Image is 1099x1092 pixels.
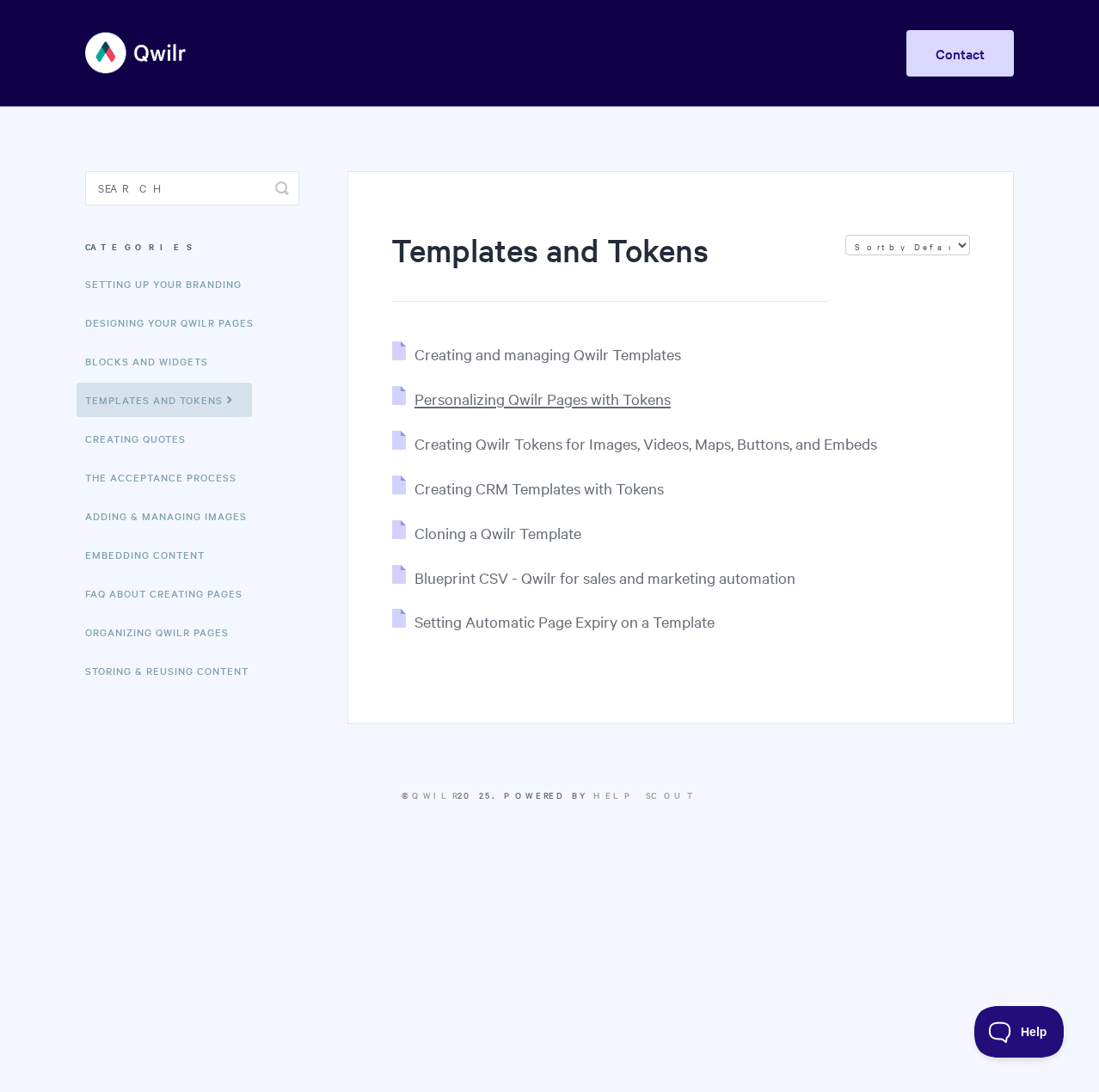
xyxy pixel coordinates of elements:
span: Creating and managing Qwilr Templates [414,344,681,364]
a: Cloning a Qwilr Template [392,523,581,543]
a: Blocks and Widgets [85,344,221,378]
span: Personalizing Qwilr Pages with Tokens [414,389,671,408]
span: Cloning a Qwilr Template [414,523,581,543]
a: Templates and Tokens [77,383,252,417]
a: Personalizing Qwilr Pages with Tokens [392,389,671,408]
a: Creating Qwilr Tokens for Images, Videos, Maps, Buttons, and Embeds [392,433,877,453]
a: Help Scout [593,788,697,801]
input: Search [85,171,299,206]
a: Blueprint CSV - Qwilr for sales and marketing automation [392,567,795,587]
a: Creating CRM Templates with Tokens [392,478,664,498]
span: Creating Qwilr Tokens for Images, Videos, Maps, Buttons, and Embeds [414,433,877,453]
span: Powered by [504,788,697,801]
a: Creating and managing Qwilr Templates [392,344,681,364]
a: Designing Your Qwilr Pages [85,305,267,340]
a: Setting Automatic Page Expiry on a Template [392,611,715,631]
h1: Templates and Tokens [391,228,828,302]
span: Creating CRM Templates with Tokens [414,478,664,498]
a: Organizing Qwilr Pages [85,615,242,649]
h3: Categories [85,231,299,262]
img: Qwilr Help Center [85,21,187,85]
select: Page reloads on selection [845,235,970,255]
a: Storing & Reusing Content [85,653,261,688]
a: Setting up your Branding [85,267,255,301]
a: FAQ About Creating Pages [85,576,255,610]
span: Setting Automatic Page Expiry on a Template [414,611,715,631]
iframe: Toggle Customer Support [974,1006,1065,1058]
p: © 2025. [85,788,1014,803]
a: Contact [906,30,1014,77]
a: Embedding Content [85,537,218,572]
a: The Acceptance Process [85,460,249,494]
a: Adding & Managing Images [85,499,260,533]
a: Qwilr [412,788,457,801]
span: Blueprint CSV - Qwilr for sales and marketing automation [414,567,795,587]
a: Creating Quotes [85,421,199,456]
